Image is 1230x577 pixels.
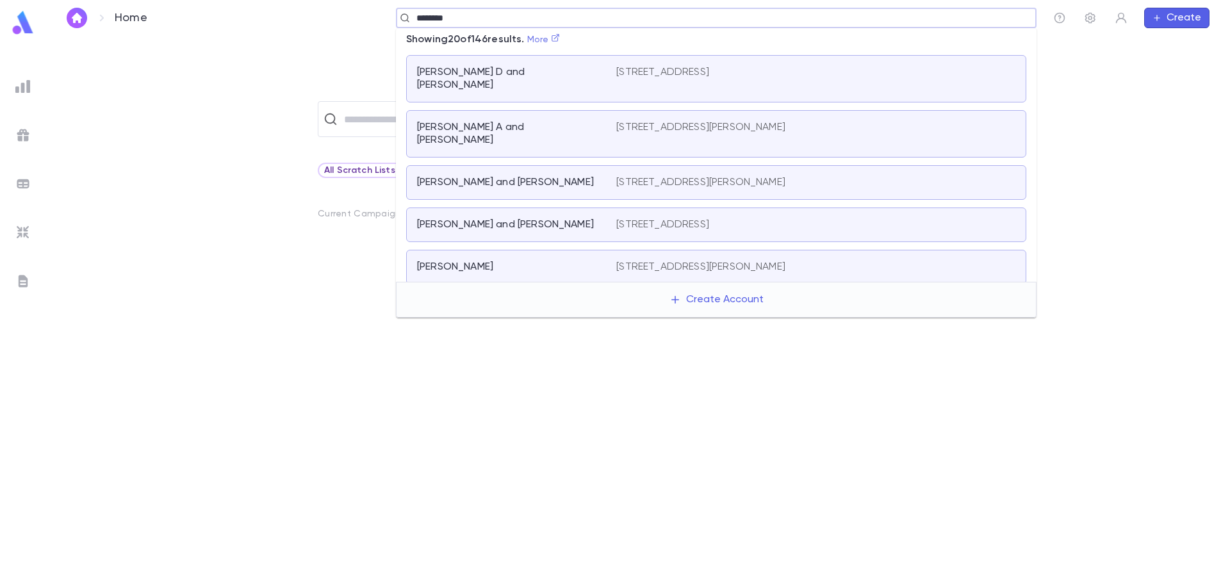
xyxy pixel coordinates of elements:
[616,176,785,189] p: [STREET_ADDRESS][PERSON_NAME]
[396,28,570,51] p: Showing 20 of 146 results.
[324,163,411,178] div: All Scratch Lists
[318,209,400,219] p: Current Campaign
[417,261,493,273] p: [PERSON_NAME]
[616,121,785,134] p: [STREET_ADDRESS][PERSON_NAME]
[417,176,594,189] p: [PERSON_NAME] and [PERSON_NAME]
[115,11,147,25] p: Home
[616,66,709,79] p: [STREET_ADDRESS]
[15,127,31,143] img: campaigns_grey.99e729a5f7ee94e3726e6486bddda8f1.svg
[10,10,36,35] img: logo
[527,35,561,44] a: More
[69,13,85,23] img: home_white.a664292cf8c1dea59945f0da9f25487c.svg
[15,79,31,94] img: reports_grey.c525e4749d1bce6a11f5fe2a8de1b229.svg
[417,218,594,231] p: [PERSON_NAME] and [PERSON_NAME]
[15,176,31,191] img: batches_grey.339ca447c9d9533ef1741baa751efc33.svg
[15,273,31,289] img: letters_grey.7941b92b52307dd3b8a917253454ce1c.svg
[318,163,417,178] div: All Scratch Lists
[15,225,31,240] img: imports_grey.530a8a0e642e233f2baf0ef88e8c9fcb.svg
[616,261,785,273] p: [STREET_ADDRESS][PERSON_NAME]
[616,218,709,231] p: [STREET_ADDRESS]
[417,66,601,92] p: [PERSON_NAME] D and [PERSON_NAME]
[1144,8,1209,28] button: Create
[417,121,601,147] p: [PERSON_NAME] A and [PERSON_NAME]
[659,288,774,312] button: Create Account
